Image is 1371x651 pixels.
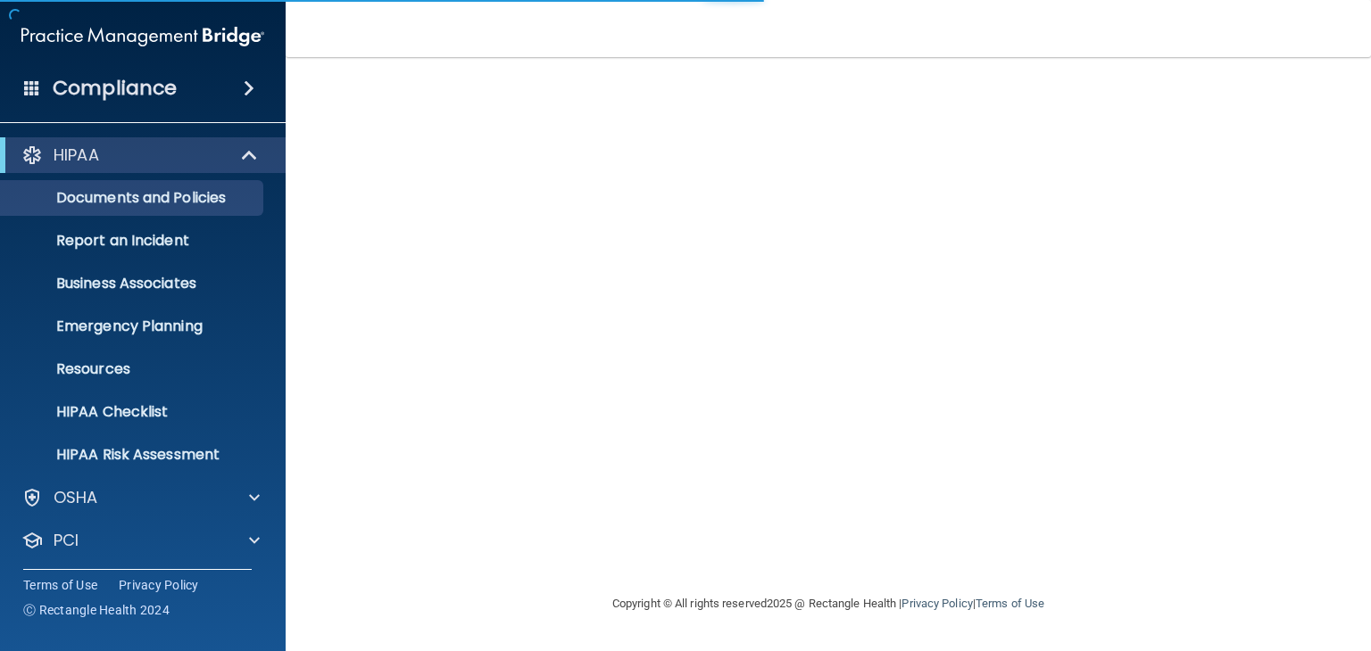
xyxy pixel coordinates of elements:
span: Ⓒ Rectangle Health 2024 [23,601,170,619]
p: Documents and Policies [12,189,255,207]
a: Privacy Policy [902,597,972,610]
p: Report an Incident [12,232,255,250]
p: Emergency Planning [12,317,255,335]
p: HIPAA [54,144,99,166]
div: Copyright © All rights reserved 2025 @ Rectangle Health | | [503,575,1154,632]
a: Terms of Use [976,597,1044,610]
a: Terms of Use [23,576,97,594]
p: Business Associates [12,275,255,293]
p: HIPAA Risk Assessment [12,446,255,464]
h4: Compliance [53,76,177,101]
p: Resources [12,360,255,378]
img: PMB logo [21,19,264,54]
a: HIPAA [21,144,259,166]
p: PCI [54,530,79,551]
p: HIPAA Checklist [12,403,255,421]
a: OSHA [21,487,260,508]
a: Privacy Policy [119,576,199,594]
a: PCI [21,530,260,551]
p: OSHA [54,487,98,508]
